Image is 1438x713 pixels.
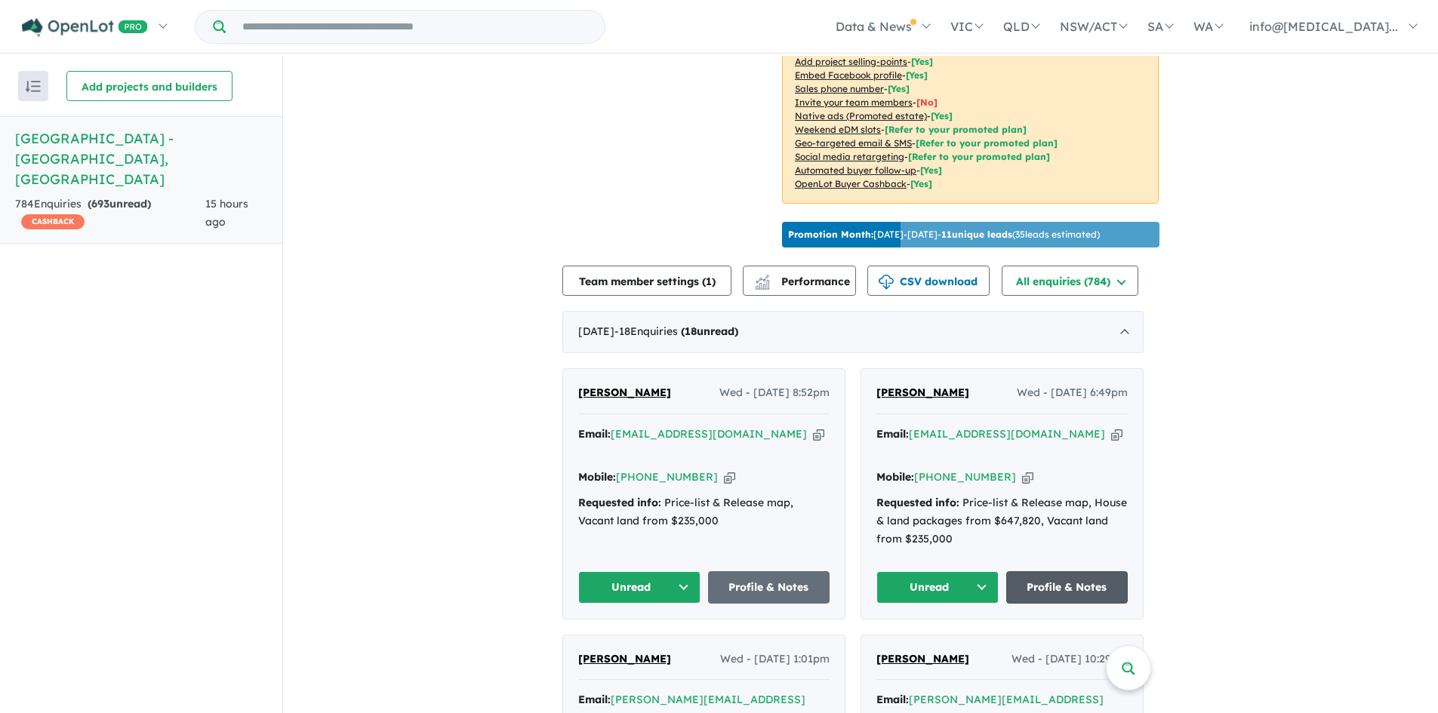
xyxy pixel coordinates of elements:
[795,137,912,149] u: Geo-targeted email & SMS
[578,470,616,484] strong: Mobile:
[876,496,959,509] strong: Requested info:
[720,650,830,668] span: Wed - [DATE] 1:01pm
[1017,384,1128,402] span: Wed - [DATE] 6:49pm
[911,56,933,67] span: [ Yes ]
[614,324,738,338] span: - 18 Enquir ies
[788,228,1100,241] p: [DATE] - [DATE] - ( 35 leads estimated)
[876,571,999,604] button: Unread
[578,386,671,399] span: [PERSON_NAME]
[756,275,769,283] img: line-chart.svg
[757,275,850,288] span: Performance
[795,178,907,189] u: OpenLot Buyer Cashback
[708,571,830,604] a: Profile & Notes
[1111,426,1122,442] button: Copy
[795,83,884,94] u: Sales phone number
[885,124,1027,135] span: [Refer to your promoted plan]
[876,652,969,665] span: [PERSON_NAME]
[876,386,969,399] span: [PERSON_NAME]
[876,470,914,484] strong: Mobile:
[755,280,770,290] img: bar-chart.svg
[941,229,1012,240] b: 11 unique leads
[876,494,1128,548] div: Price-list & Release map, House & land packages from $647,820, Vacant land from $235,000
[706,275,712,288] span: 1
[813,426,824,442] button: Copy
[795,164,916,176] u: Automated buyer follow-up
[21,214,85,229] span: CASHBACK
[205,197,248,229] span: 15 hours ago
[578,494,830,530] div: Price-list & Release map, Vacant land from $235,000
[743,266,856,296] button: Performance
[788,229,873,240] b: Promotion Month:
[879,275,894,290] img: download icon
[578,650,671,668] a: [PERSON_NAME]
[795,56,907,67] u: Add project selling-points
[724,469,735,485] button: Copy
[66,71,232,101] button: Add projects and builders
[91,197,109,211] span: 693
[15,195,205,232] div: 784 Enquir ies
[906,69,928,81] span: [ Yes ]
[88,197,151,211] strong: ( unread)
[562,266,731,296] button: Team member settings (1)
[876,693,909,706] strong: Email:
[578,384,671,402] a: [PERSON_NAME]
[578,571,701,604] button: Unread
[920,164,942,176] span: [Yes]
[910,178,932,189] span: [Yes]
[909,427,1105,441] a: [EMAIL_ADDRESS][DOMAIN_NAME]
[795,97,913,108] u: Invite your team members
[578,652,671,665] span: [PERSON_NAME]
[616,470,718,484] a: [PHONE_NUMBER]
[795,110,927,121] u: Native ads (Promoted estate)
[876,650,969,668] a: [PERSON_NAME]
[685,324,697,338] span: 18
[795,151,904,162] u: Social media retargeting
[681,324,738,338] strong: ( unread)
[888,83,910,94] span: [ Yes ]
[795,69,902,81] u: Embed Facebook profile
[229,11,602,43] input: Try estate name, suburb, builder or developer
[1249,19,1398,34] span: info@[MEDICAL_DATA]...
[795,124,881,135] u: Weekend eDM slots
[15,128,267,189] h5: [GEOGRAPHIC_DATA] - [GEOGRAPHIC_DATA] , [GEOGRAPHIC_DATA]
[719,384,830,402] span: Wed - [DATE] 8:52pm
[1012,650,1128,668] span: Wed - [DATE] 10:29am
[611,427,807,441] a: [EMAIL_ADDRESS][DOMAIN_NAME]
[914,470,1016,484] a: [PHONE_NUMBER]
[578,693,611,706] strong: Email:
[1022,469,1033,485] button: Copy
[562,311,1144,353] div: [DATE]
[931,110,953,121] span: [Yes]
[578,496,661,509] strong: Requested info:
[876,384,969,402] a: [PERSON_NAME]
[876,427,909,441] strong: Email:
[916,97,938,108] span: [ No ]
[578,427,611,441] strong: Email:
[916,137,1058,149] span: [Refer to your promoted plan]
[908,151,1050,162] span: [Refer to your promoted plan]
[1002,266,1138,296] button: All enquiries (784)
[26,81,41,92] img: sort.svg
[867,266,990,296] button: CSV download
[1006,571,1129,604] a: Profile & Notes
[22,18,148,37] img: Openlot PRO Logo White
